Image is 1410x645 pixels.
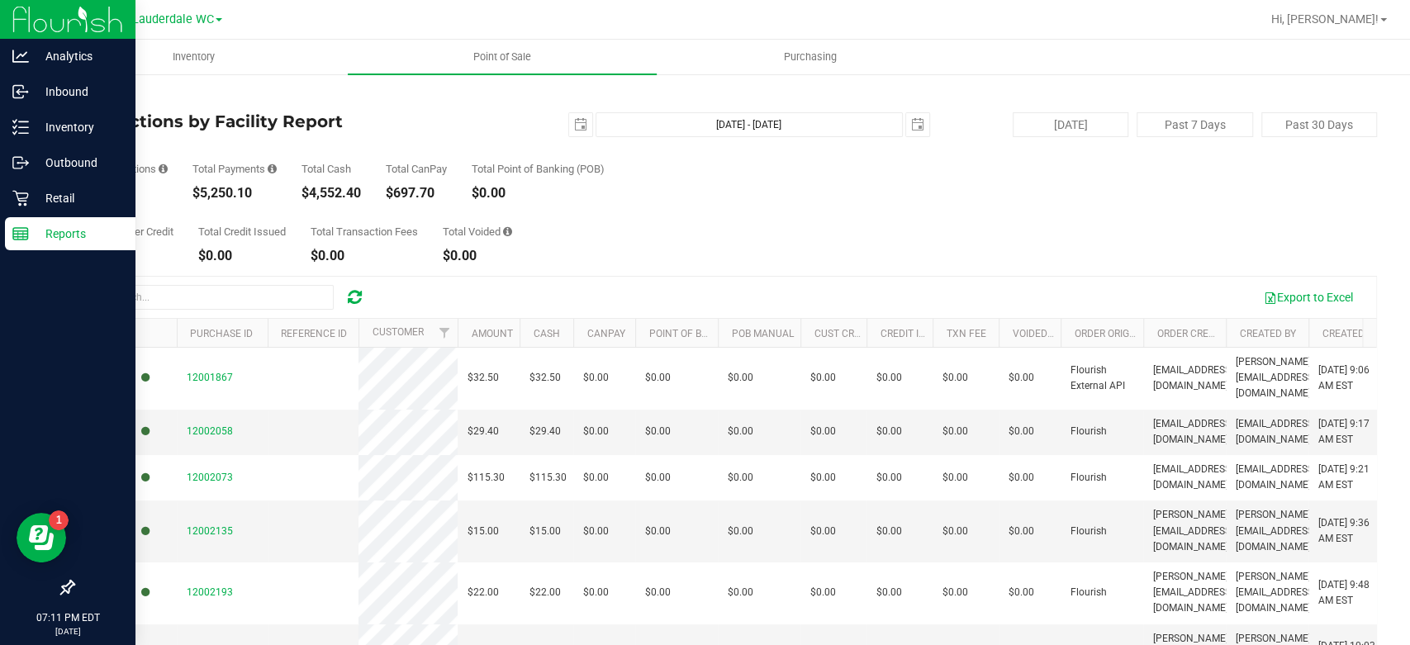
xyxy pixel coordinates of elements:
inline-svg: Reports [12,225,29,242]
span: $0.00 [942,524,968,539]
div: Total Transaction Fees [311,226,418,237]
span: $0.00 [942,470,968,486]
div: Total Cash [301,164,361,174]
h4: Transactions by Facility Report [73,112,507,130]
span: Purchasing [762,50,859,64]
div: Total Voided [443,226,512,237]
span: $22.00 [468,585,499,600]
a: POB Manual [731,328,793,339]
span: [DATE] 9:36 AM EST [1318,515,1381,547]
span: 12001867 [187,372,233,383]
span: $0.00 [810,370,836,386]
span: $0.00 [728,585,753,600]
span: Flourish [1071,424,1107,439]
iframe: Resource center [17,513,66,562]
span: 12002135 [187,525,233,537]
a: Created By [1239,328,1295,339]
p: Inventory [29,117,128,137]
span: $0.00 [728,370,753,386]
div: $0.00 [472,187,605,200]
span: $15.00 [529,524,561,539]
span: $0.00 [810,424,836,439]
span: 12002058 [187,425,233,437]
a: Reference ID [281,328,347,339]
span: [EMAIL_ADDRESS][DOMAIN_NAME] [1236,462,1316,493]
span: $0.00 [645,470,671,486]
span: Inventory [150,50,237,64]
p: Inbound [29,82,128,102]
p: 07:11 PM EDT [7,610,128,625]
i: Sum of all voided payment transaction amounts, excluding tips and transaction fees. [503,226,512,237]
button: [DATE] [1013,112,1128,137]
a: Cash [533,328,559,339]
span: $0.00 [728,424,753,439]
p: [DATE] [7,625,128,638]
span: $22.00 [529,585,561,600]
span: $0.00 [728,524,753,539]
a: Purchase ID [190,328,253,339]
span: select [569,113,592,136]
span: [PERSON_NAME][EMAIL_ADDRESS][DOMAIN_NAME] [1153,569,1233,617]
span: $32.50 [468,370,499,386]
p: Outbound [29,153,128,173]
span: $0.00 [583,585,609,600]
span: $0.00 [1009,370,1034,386]
span: $0.00 [810,524,836,539]
div: $697.70 [386,187,447,200]
span: $0.00 [942,424,968,439]
inline-svg: Analytics [12,48,29,64]
inline-svg: Outbound [12,154,29,171]
a: Order Created By [1156,328,1246,339]
span: $115.30 [468,470,505,486]
span: [EMAIL_ADDRESS][DOMAIN_NAME] [1153,363,1233,394]
iframe: Resource center unread badge [49,510,69,530]
span: Ft. Lauderdale WC [115,12,214,26]
a: CanPay [586,328,624,339]
span: $0.00 [645,370,671,386]
p: Analytics [29,46,128,66]
i: Count of all successful payment transactions, possibly including voids, refunds, and cash-back fr... [159,164,168,174]
span: [EMAIL_ADDRESS][DOMAIN_NAME] [1236,416,1316,448]
span: $0.00 [583,524,609,539]
span: $0.00 [810,585,836,600]
inline-svg: Inventory [12,119,29,135]
span: 12002073 [187,472,233,483]
span: $0.00 [876,470,902,486]
inline-svg: Inbound [12,83,29,100]
span: $115.30 [529,470,567,486]
a: Point of Sale [348,40,656,74]
span: $0.00 [583,470,609,486]
span: [DATE] 9:17 AM EST [1318,416,1381,448]
span: Flourish External API [1071,363,1133,394]
inline-svg: Retail [12,190,29,206]
span: $0.00 [942,585,968,600]
div: $5,250.10 [192,187,277,200]
a: Filter [430,319,458,347]
div: $0.00 [443,249,512,263]
i: Sum of all successful, non-voided payment transaction amounts, excluding tips and transaction fees. [268,164,277,174]
a: Txn Fee [946,328,985,339]
span: $29.40 [468,424,499,439]
span: $0.00 [942,370,968,386]
span: [PERSON_NAME][EMAIL_ADDRESS][DOMAIN_NAME] [1153,507,1233,555]
a: Amount [471,328,512,339]
button: Past 30 Days [1261,112,1377,137]
span: [PERSON_NAME][EMAIL_ADDRESS][DOMAIN_NAME] [1236,507,1316,555]
span: $32.50 [529,370,561,386]
a: Purchasing [657,40,965,74]
div: Total Credit Issued [198,226,286,237]
a: Voided Payment [1012,328,1094,339]
span: select [906,113,929,136]
span: $0.00 [583,370,609,386]
span: $0.00 [876,524,902,539]
span: Flourish [1071,585,1107,600]
span: [DATE] 9:06 AM EST [1318,363,1381,394]
span: [DATE] 9:21 AM EST [1318,462,1381,493]
span: $0.00 [876,424,902,439]
div: $4,552.40 [301,187,361,200]
a: Created At [1322,328,1378,339]
span: [EMAIL_ADDRESS][DOMAIN_NAME] [1153,416,1233,448]
span: $0.00 [645,585,671,600]
span: $0.00 [810,470,836,486]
